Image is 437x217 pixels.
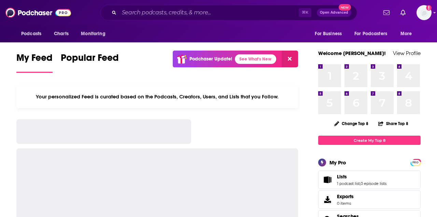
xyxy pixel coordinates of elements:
[61,52,119,73] a: Popular Feed
[54,29,69,39] span: Charts
[337,181,360,186] a: 1 podcast list
[417,5,432,20] span: Logged in as amandalamPR
[393,50,421,56] a: View Profile
[361,181,386,186] a: 0 episode lists
[337,174,386,180] a: Lists
[189,56,232,62] p: Podchaser Update!
[318,50,386,56] a: Welcome [PERSON_NAME]!
[50,27,73,40] a: Charts
[16,52,53,73] a: My Feed
[329,159,346,166] div: My Pro
[337,174,347,180] span: Lists
[411,160,420,165] a: PRO
[5,6,71,19] img: Podchaser - Follow, Share and Rate Podcasts
[330,119,372,128] button: Change Top 8
[321,195,334,204] span: Exports
[378,117,409,130] button: Share Top 8
[381,7,392,18] a: Show notifications dropdown
[337,193,354,200] span: Exports
[16,27,50,40] button: open menu
[360,181,361,186] span: ,
[318,171,421,189] span: Lists
[398,7,408,18] a: Show notifications dropdown
[339,4,351,11] span: New
[76,27,114,40] button: open menu
[16,85,298,108] div: Your personalized Feed is curated based on the Podcasts, Creators, Users, and Lists that you Follow.
[318,190,421,209] a: Exports
[321,175,334,185] a: Lists
[396,27,421,40] button: open menu
[426,5,432,11] svg: Add a profile image
[16,52,53,68] span: My Feed
[81,29,105,39] span: Monitoring
[318,136,421,145] a: Create My Top 8
[417,5,432,20] button: Show profile menu
[299,8,311,17] span: ⌘ K
[337,201,354,206] span: 0 items
[119,7,299,18] input: Search podcasts, credits, & more...
[354,29,387,39] span: For Podcasters
[400,29,412,39] span: More
[315,29,342,39] span: For Business
[100,5,357,21] div: Search podcasts, credits, & more...
[235,54,276,64] a: See What's New
[417,5,432,20] img: User Profile
[310,27,350,40] button: open menu
[350,27,397,40] button: open menu
[61,52,119,68] span: Popular Feed
[21,29,41,39] span: Podcasts
[317,9,351,17] button: Open AdvancedNew
[320,11,348,14] span: Open Advanced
